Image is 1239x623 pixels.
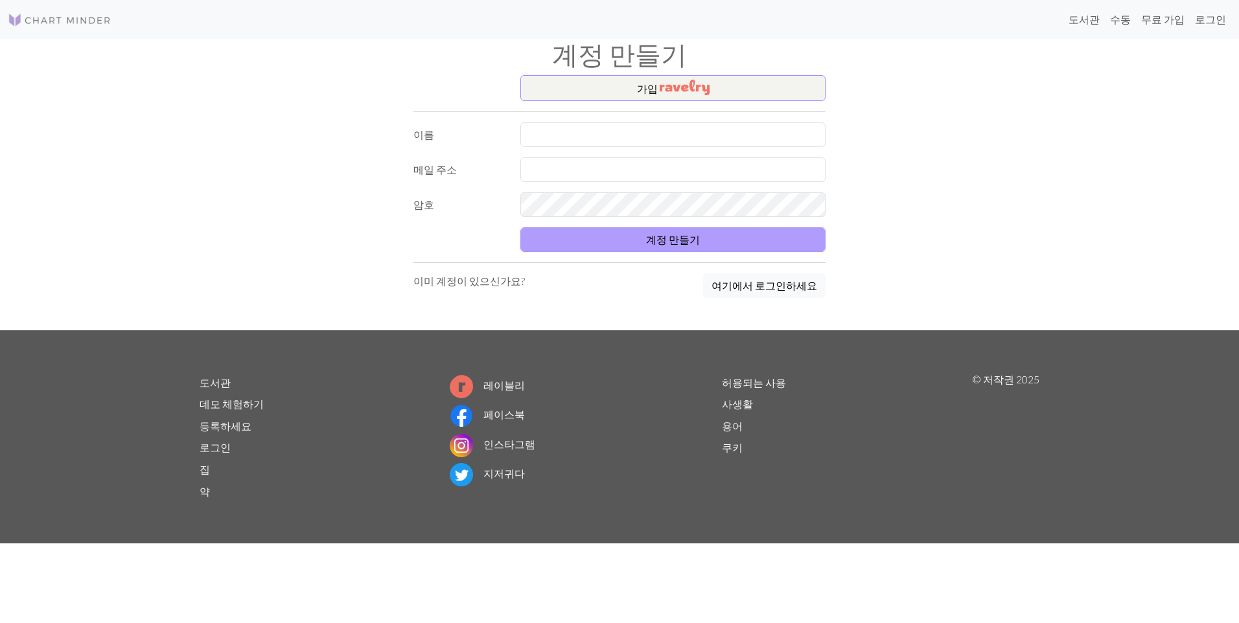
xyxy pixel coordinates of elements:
[703,273,826,298] button: 여기에서 로그인하세요
[450,404,473,427] img: 페이스북 로고
[8,12,111,28] img: 로고
[520,227,826,252] button: 계정 만들기
[200,420,251,432] a: 등록하세요
[450,379,525,391] a: 레이블리
[450,463,473,486] img: 트위터 로고
[703,273,826,299] a: 여기에서 로그인하세요
[200,376,231,389] a: 도서관
[450,434,473,457] img: 인스타그램 로고
[637,82,658,95] font: 가입
[200,485,210,497] a: 약
[450,467,525,479] a: 지저귀다
[520,75,826,101] button: 가입
[722,441,743,453] a: 쿠키
[722,376,786,389] a: 허용되는 사용
[450,408,525,420] a: 페이스북
[192,39,1047,70] h1: 계정 만들기
[450,438,535,450] a: 인스타그램
[200,398,264,410] a: 데모 체험하기
[722,398,753,410] a: 사생활
[1136,6,1190,32] a: 무료 가입
[200,463,210,475] a: 집
[660,80,710,95] img: 레이블리
[200,441,231,453] a: 로그인
[722,420,743,432] a: 용어
[972,372,1039,503] p: © 저작권 2025
[406,157,513,182] label: 메일 주소
[450,375,473,398] img: Ravelry 로고
[1063,6,1105,32] a: 도서관
[406,122,513,147] label: 이름
[406,192,513,217] label: 암호
[413,273,525,289] p: 이미 계정이 있으신가요?
[1105,6,1136,32] a: 수동
[1190,6,1231,32] a: 로그인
